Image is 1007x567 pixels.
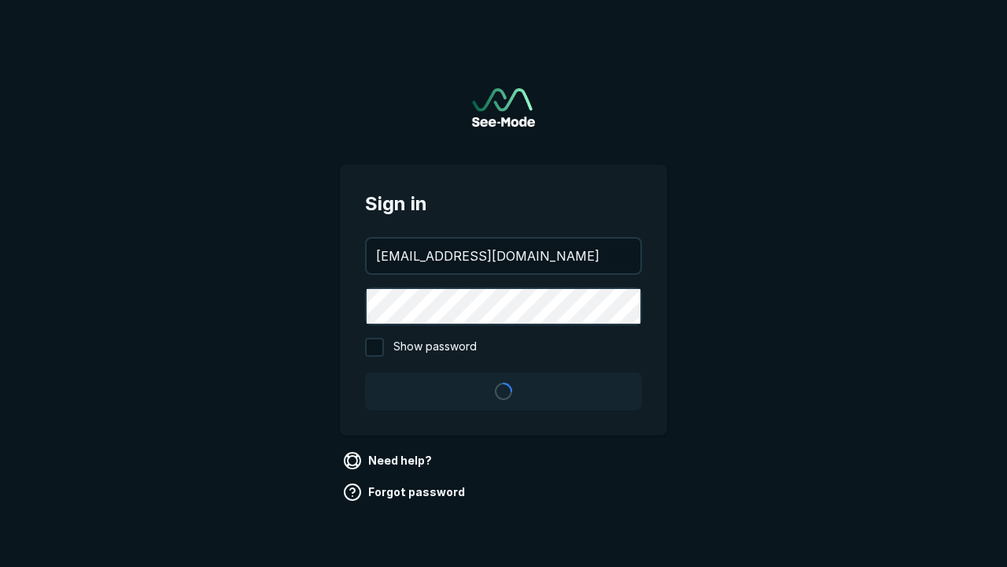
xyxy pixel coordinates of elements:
input: your@email.com [367,239,640,273]
a: Need help? [340,448,438,473]
span: Sign in [365,190,642,218]
span: Show password [393,338,477,357]
a: Forgot password [340,480,471,505]
img: See-Mode Logo [472,88,535,127]
a: Go to sign in [472,88,535,127]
